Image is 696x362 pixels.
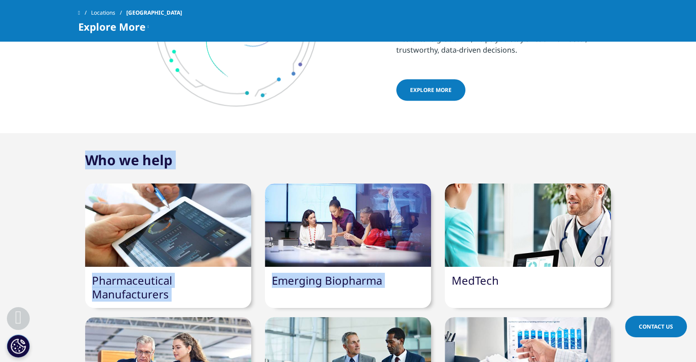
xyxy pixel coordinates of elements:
a: MedTech [452,273,499,288]
button: Cookies Settings [7,335,30,357]
h2: Who we help [85,151,173,169]
a: Pharmaceutical Manufacturers [92,273,172,302]
a: Locations [91,5,126,21]
span: Explore More [78,21,146,32]
span: [GEOGRAPHIC_DATA] [126,5,182,21]
a: Explore more [396,79,465,101]
a: Contact Us [625,316,687,337]
span: Explore more [410,86,452,94]
a: Emerging Biopharma [272,273,382,288]
span: Contact Us [639,323,673,330]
